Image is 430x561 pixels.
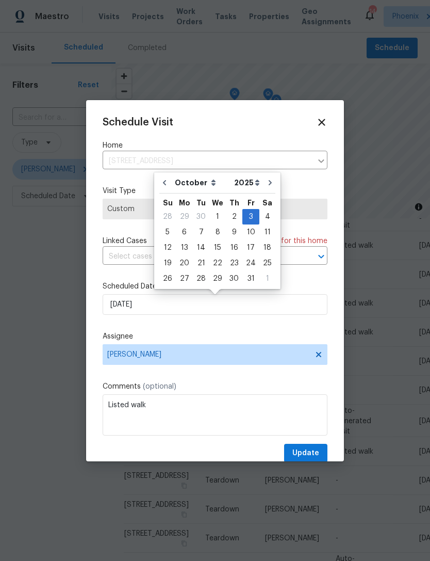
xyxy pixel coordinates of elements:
[157,172,172,193] button: Go to previous month
[159,241,176,255] div: 12
[159,225,176,240] div: Sun Oct 05 2025
[179,199,190,206] abbr: Monday
[242,210,259,224] div: 3
[209,210,226,224] div: 1
[196,199,206,206] abbr: Tuesday
[193,210,209,224] div: 30
[242,271,259,286] div: Fri Oct 31 2025
[159,271,176,286] div: Sun Oct 26 2025
[193,209,209,225] div: Tue Sep 30 2025
[314,249,328,264] button: Open
[193,240,209,255] div: Tue Oct 14 2025
[316,117,327,128] span: Close
[176,240,193,255] div: Mon Oct 13 2025
[103,140,327,151] label: Home
[209,240,226,255] div: Wed Oct 15 2025
[193,256,209,270] div: 21
[259,210,275,224] div: 4
[193,241,209,255] div: 14
[229,199,239,206] abbr: Thursday
[209,241,226,255] div: 15
[176,225,193,239] div: 6
[259,241,275,255] div: 18
[259,271,275,286] div: Sat Nov 01 2025
[242,271,259,286] div: 31
[103,294,327,315] input: M/D/YYYY
[247,199,255,206] abbr: Friday
[242,256,259,270] div: 24
[172,175,231,190] select: Month
[226,271,242,286] div: Thu Oct 30 2025
[259,225,275,239] div: 11
[176,256,193,270] div: 20
[226,240,242,255] div: Thu Oct 16 2025
[103,249,299,265] input: Select cases
[209,225,226,240] div: Wed Oct 08 2025
[242,240,259,255] div: Fri Oct 17 2025
[262,199,272,206] abbr: Saturday
[176,225,193,240] div: Mon Oct 06 2025
[209,271,226,286] div: 29
[159,256,176,270] div: 19
[159,225,176,239] div: 5
[284,444,327,463] button: Update
[259,209,275,225] div: Sat Oct 04 2025
[176,241,193,255] div: 13
[209,256,226,270] div: 22
[226,256,242,270] div: 23
[242,241,259,255] div: 17
[226,210,242,224] div: 2
[226,255,242,271] div: Thu Oct 23 2025
[226,209,242,225] div: Thu Oct 02 2025
[159,255,176,271] div: Sun Oct 19 2025
[259,271,275,286] div: 1
[193,271,209,286] div: Tue Oct 28 2025
[292,447,319,460] span: Update
[159,240,176,255] div: Sun Oct 12 2025
[209,225,226,239] div: 8
[209,271,226,286] div: Wed Oct 29 2025
[209,255,226,271] div: Wed Oct 22 2025
[259,225,275,240] div: Sat Oct 11 2025
[193,271,209,286] div: 28
[103,281,327,292] label: Scheduled Date
[242,225,259,240] div: Fri Oct 10 2025
[103,394,327,436] textarea: Listed walk
[176,209,193,225] div: Mon Sep 29 2025
[176,255,193,271] div: Mon Oct 20 2025
[159,210,176,224] div: 28
[231,175,262,190] select: Year
[193,255,209,271] div: Tue Oct 21 2025
[212,199,223,206] abbr: Wednesday
[176,271,193,286] div: Mon Oct 27 2025
[107,350,309,359] span: [PERSON_NAME]
[143,383,176,390] span: (optional)
[262,172,278,193] button: Go to next month
[163,199,173,206] abbr: Sunday
[259,256,275,270] div: 25
[242,255,259,271] div: Fri Oct 24 2025
[226,271,242,286] div: 30
[103,236,147,246] span: Linked Cases
[159,209,176,225] div: Sun Sep 28 2025
[103,186,327,196] label: Visit Type
[193,225,209,240] div: Tue Oct 07 2025
[259,240,275,255] div: Sat Oct 18 2025
[176,271,193,286] div: 27
[193,225,209,239] div: 7
[159,271,176,286] div: 26
[103,331,327,342] label: Assignee
[103,117,173,127] span: Schedule Visit
[259,255,275,271] div: Sat Oct 25 2025
[103,381,327,392] label: Comments
[107,204,323,214] span: Custom
[176,210,193,224] div: 29
[209,209,226,225] div: Wed Oct 01 2025
[242,225,259,239] div: 10
[242,209,259,225] div: Fri Oct 03 2025
[226,225,242,240] div: Thu Oct 09 2025
[226,225,242,239] div: 9
[226,241,242,255] div: 16
[103,153,312,169] input: Enter in an address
